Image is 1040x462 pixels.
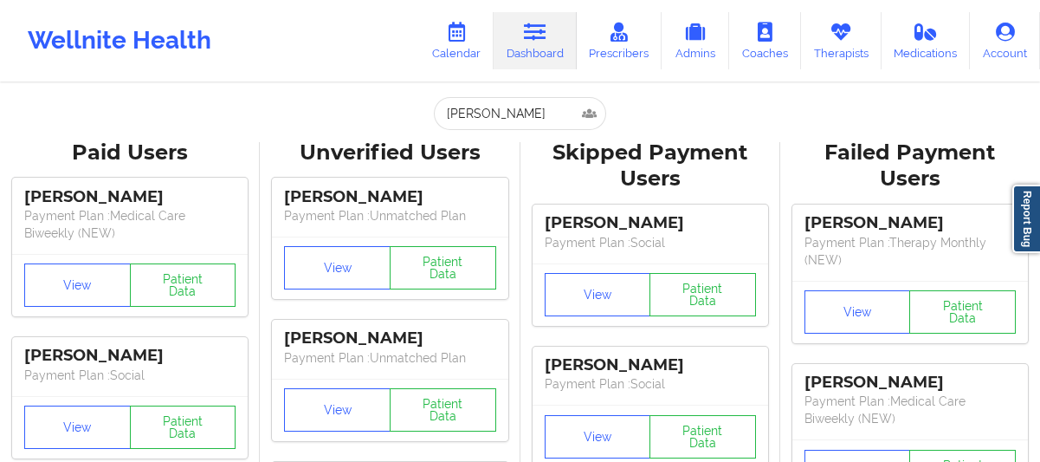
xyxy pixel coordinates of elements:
[909,290,1016,334] button: Patient Data
[662,12,729,69] a: Admins
[284,207,495,224] p: Payment Plan : Unmatched Plan
[130,406,236,449] button: Patient Data
[284,246,391,290] button: View
[12,140,248,166] div: Paid Users
[801,12,882,69] a: Therapists
[577,12,662,69] a: Prescribers
[284,329,495,348] div: [PERSON_NAME]
[24,367,236,384] p: Payment Plan : Social
[24,264,131,307] button: View
[24,187,236,207] div: [PERSON_NAME]
[284,388,391,432] button: View
[882,12,971,69] a: Medications
[24,346,236,366] div: [PERSON_NAME]
[804,234,1016,269] p: Payment Plan : Therapy Monthly (NEW)
[419,12,494,69] a: Calendar
[545,355,756,375] div: [PERSON_NAME]
[804,290,911,334] button: View
[1012,185,1040,253] a: Report Bug
[545,415,651,459] button: View
[804,393,1016,427] p: Payment Plan : Medical Care Biweekly (NEW)
[390,388,496,432] button: Patient Data
[545,375,756,393] p: Payment Plan : Social
[24,406,131,449] button: View
[545,234,756,251] p: Payment Plan : Social
[792,140,1028,193] div: Failed Payment Users
[804,213,1016,233] div: [PERSON_NAME]
[24,207,236,242] p: Payment Plan : Medical Care Biweekly (NEW)
[545,213,756,233] div: [PERSON_NAME]
[649,415,756,459] button: Patient Data
[533,140,768,193] div: Skipped Payment Users
[390,246,496,290] button: Patient Data
[970,12,1040,69] a: Account
[284,349,495,367] p: Payment Plan : Unmatched Plan
[284,187,495,207] div: [PERSON_NAME]
[804,373,1016,393] div: [PERSON_NAME]
[729,12,801,69] a: Coaches
[545,273,651,316] button: View
[494,12,577,69] a: Dashboard
[649,273,756,316] button: Patient Data
[130,264,236,307] button: Patient Data
[272,140,507,166] div: Unverified Users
